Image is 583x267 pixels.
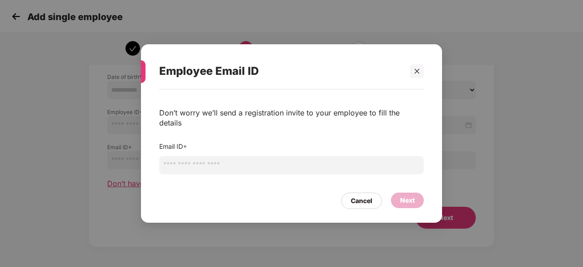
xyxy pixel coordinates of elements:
div: Next [400,195,415,205]
div: Employee Email ID [159,53,402,89]
div: Don’t worry we’ll send a registration invite to your employee to fill the details [159,108,424,128]
span: close [414,68,420,74]
div: Cancel [351,196,372,206]
label: Email ID [159,142,187,150]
